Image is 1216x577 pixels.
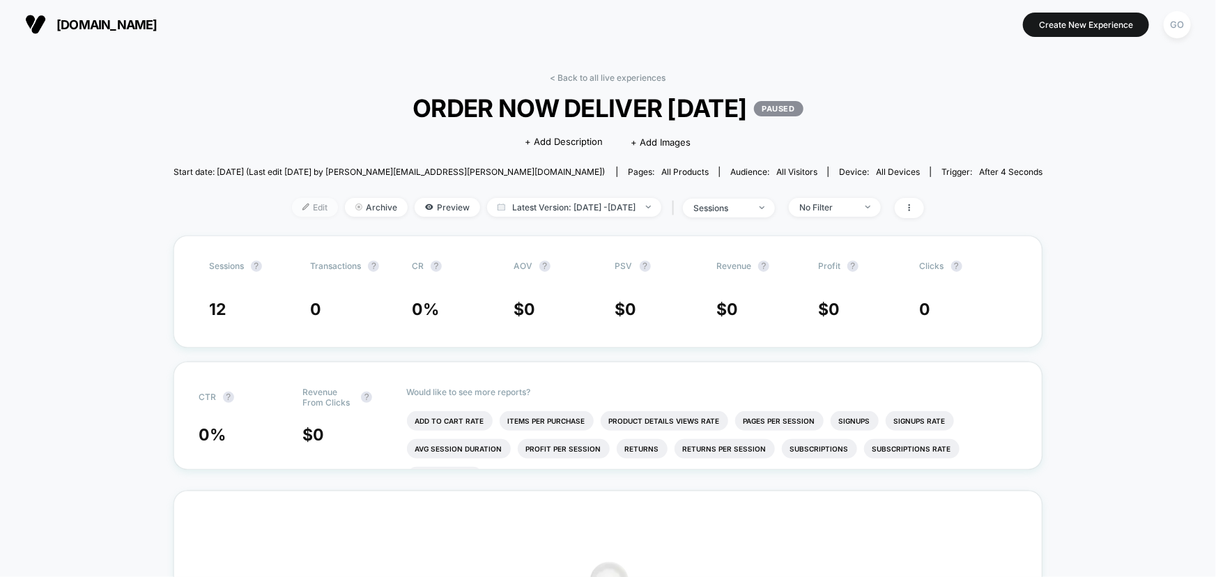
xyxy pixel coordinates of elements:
[199,392,216,402] span: CTR
[920,261,944,271] span: Clicks
[716,300,738,319] span: $
[776,167,817,177] span: All Visitors
[758,261,769,272] button: ?
[355,203,362,210] img: end
[615,300,637,319] span: $
[615,261,633,271] span: PSV
[668,198,683,218] span: |
[941,167,1042,177] div: Trigger:
[865,206,870,208] img: end
[951,261,962,272] button: ?
[302,203,309,210] img: edit
[818,261,840,271] span: Profit
[876,167,920,177] span: all devices
[831,411,879,431] li: Signups
[818,300,840,319] span: $
[251,261,262,272] button: ?
[292,198,338,217] span: Edit
[525,135,603,149] span: + Add Description
[209,300,226,319] span: 12
[368,261,379,272] button: ?
[217,93,999,123] span: ORDER NOW DELIVER [DATE]
[675,439,775,459] li: Returns Per Session
[407,439,511,459] li: Avg Session Duration
[631,137,691,148] span: + Add Images
[760,206,764,209] img: end
[646,206,651,208] img: end
[1023,13,1149,37] button: Create New Experience
[518,439,610,459] li: Profit Per Session
[693,203,749,213] div: sessions
[1160,10,1195,39] button: GO
[551,72,666,83] a: < Back to all live experiences
[412,261,424,271] span: CR
[345,198,408,217] span: Archive
[313,425,324,445] span: 0
[828,167,930,177] span: Device:
[361,392,372,403] button: ?
[539,261,551,272] button: ?
[829,300,840,319] span: 0
[209,261,244,271] span: Sessions
[979,167,1042,177] span: After 4 Seconds
[412,300,439,319] span: 0 %
[617,439,668,459] li: Returns
[1164,11,1191,38] div: GO
[864,439,960,459] li: Subscriptions Rate
[601,411,728,431] li: Product Details Views Rate
[407,387,1018,397] p: Would like to see more reports?
[500,411,594,431] li: Items Per Purchase
[754,101,803,116] p: PAUSED
[302,425,324,445] span: $
[310,261,361,271] span: Transactions
[514,261,532,271] span: AOV
[782,439,857,459] li: Subscriptions
[310,300,321,319] span: 0
[302,387,354,408] span: Revenue From Clicks
[415,198,480,217] span: Preview
[626,300,637,319] span: 0
[25,14,46,35] img: Visually logo
[498,203,505,210] img: calendar
[514,300,535,319] span: $
[524,300,535,319] span: 0
[661,167,709,177] span: all products
[174,167,605,177] span: Start date: [DATE] (Last edit [DATE] by [PERSON_NAME][EMAIL_ADDRESS][PERSON_NAME][DOMAIN_NAME])
[716,261,751,271] span: Revenue
[730,167,817,177] div: Audience:
[920,300,931,319] span: 0
[487,198,661,217] span: Latest Version: [DATE] - [DATE]
[799,202,855,213] div: No Filter
[735,411,824,431] li: Pages Per Session
[223,392,234,403] button: ?
[727,300,738,319] span: 0
[640,261,651,272] button: ?
[407,467,483,486] li: Checkout Rate
[56,17,157,32] span: [DOMAIN_NAME]
[407,411,493,431] li: Add To Cart Rate
[886,411,954,431] li: Signups Rate
[847,261,859,272] button: ?
[628,167,709,177] div: Pages:
[199,425,226,445] span: 0 %
[431,261,442,272] button: ?
[21,13,162,36] button: [DOMAIN_NAME]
